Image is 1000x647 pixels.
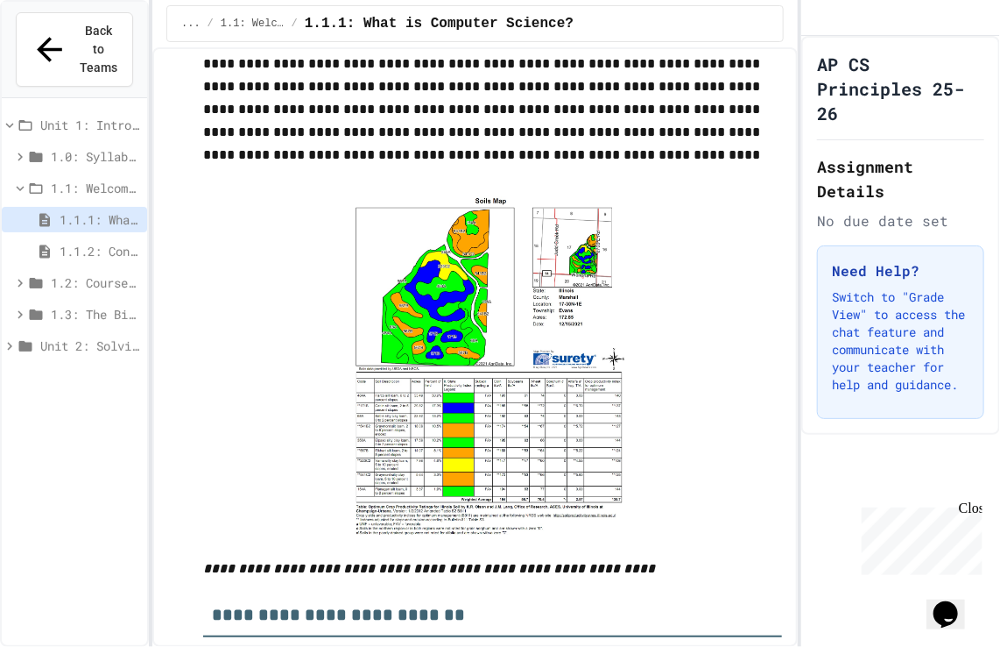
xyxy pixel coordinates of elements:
div: No due date set [817,210,984,231]
span: 1.1.2: Connect with Your World [60,242,140,260]
div: Chat with us now!Close [7,7,121,111]
span: ... [181,17,201,31]
iframe: chat widget [926,577,982,629]
span: / [292,17,298,31]
span: 1.1.1: What is Computer Science? [60,210,140,229]
h2: Assignment Details [817,154,984,203]
p: Switch to "Grade View" to access the chat feature and communicate with your teacher for help and ... [832,288,969,394]
span: 1.1: Welcome to Computer Science [51,179,140,197]
span: 1.1: Welcome to Computer Science [221,17,285,31]
span: 1.2: Course Overview and the AP Exam [51,274,140,292]
span: 1.1.1: What is Computer Science? [305,13,574,34]
button: Back to Teams [16,12,133,87]
span: Unit 1: Intro to Computer Science [40,116,140,134]
span: 1.3: The Big Ideas [51,305,140,323]
span: 1.0: Syllabus [51,147,140,166]
iframe: chat widget [855,501,982,575]
h1: AP CS Principles 25-26 [817,52,984,125]
h3: Need Help? [832,260,969,281]
span: / [208,17,214,31]
span: Back to Teams [79,22,118,77]
span: Unit 2: Solving Problems in Computer Science [40,337,140,355]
